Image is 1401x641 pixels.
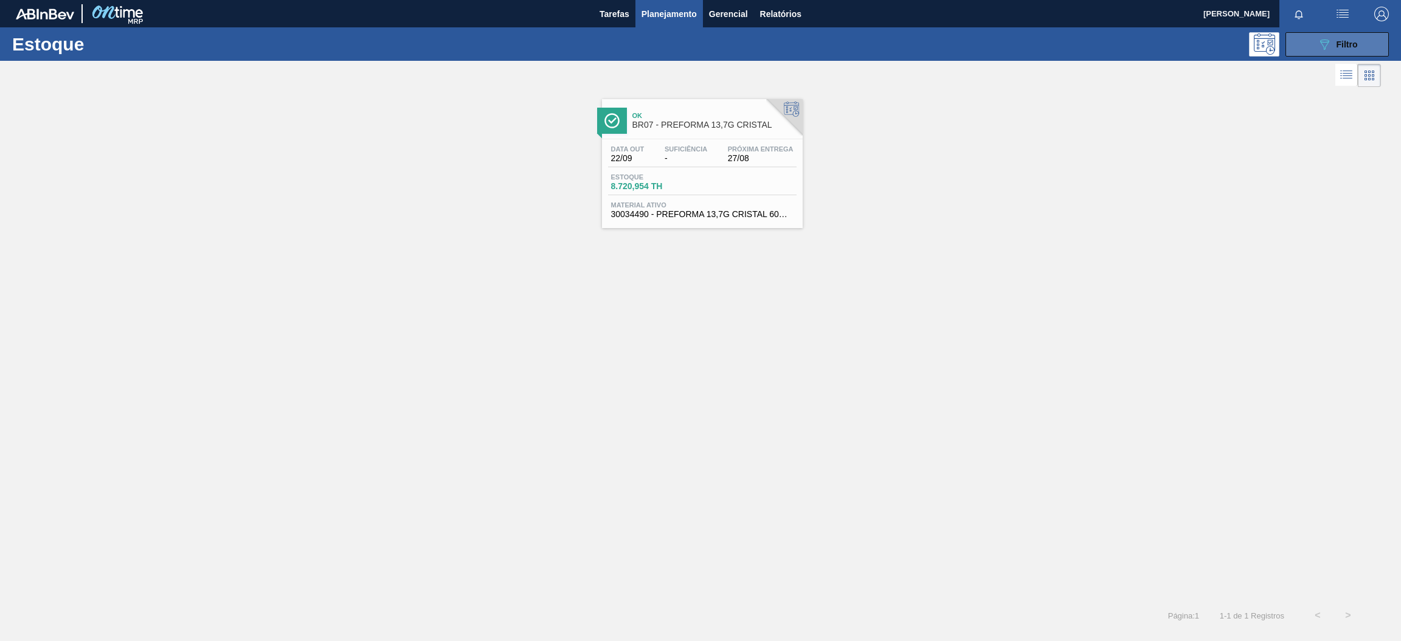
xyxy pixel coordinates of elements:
[665,145,707,153] span: Suficiência
[12,37,199,51] h1: Estoque
[728,154,794,163] span: 27/08
[611,145,645,153] span: Data out
[642,7,697,21] span: Planejamento
[1358,64,1381,87] div: Visão em Cards
[1279,5,1318,23] button: Notificações
[611,201,794,209] span: Material ativo
[1374,7,1389,21] img: Logout
[709,7,748,21] span: Gerencial
[1335,64,1358,87] div: Visão em Lista
[1249,32,1279,57] div: Pogramando: nenhum usuário selecionado
[604,113,620,128] img: Ícone
[1285,32,1389,57] button: Filtro
[1168,611,1199,620] span: Página : 1
[611,210,794,219] span: 30034490 - PREFORMA 13,7G CRISTAL 60% REC
[1217,611,1284,620] span: 1 - 1 de 1 Registros
[1337,40,1358,49] span: Filtro
[632,112,797,119] span: Ok
[665,154,707,163] span: -
[593,90,809,228] a: ÍconeOkBR07 - PREFORMA 13,7G CRISTALData out22/09Suficiência-Próxima Entrega27/08Estoque8.720,954...
[760,7,801,21] span: Relatórios
[1335,7,1350,21] img: userActions
[728,145,794,153] span: Próxima Entrega
[1302,600,1333,631] button: <
[611,154,645,163] span: 22/09
[611,182,696,191] span: 8.720,954 TH
[16,9,74,19] img: TNhmsLtSVTkK8tSr43FrP2fwEKptu5GPRR3wAAAABJRU5ErkJggg==
[600,7,629,21] span: Tarefas
[1333,600,1363,631] button: >
[611,173,696,181] span: Estoque
[632,120,797,130] span: BR07 - PREFORMA 13,7G CRISTAL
